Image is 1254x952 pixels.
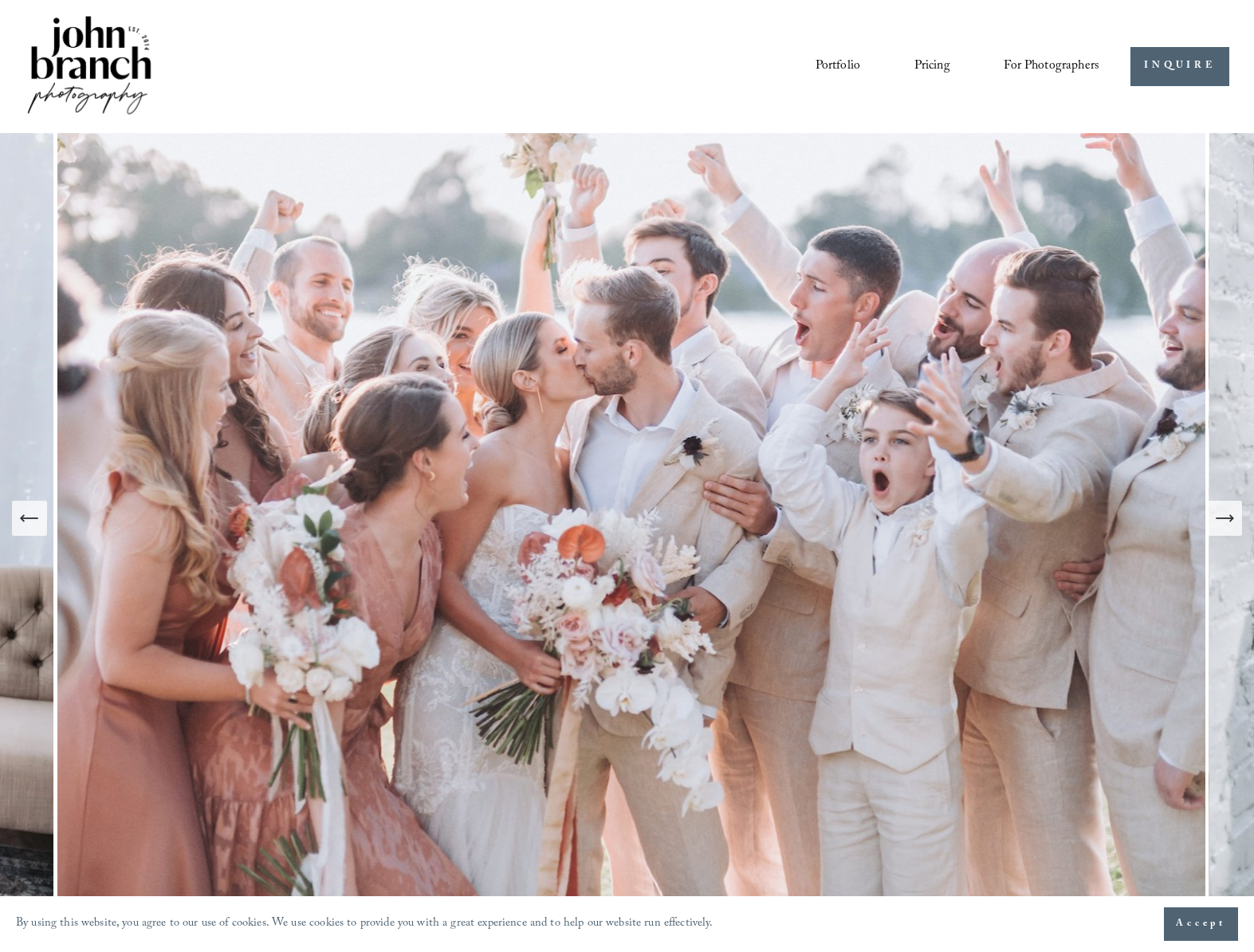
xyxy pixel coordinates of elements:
img: John Branch IV Photography [25,13,154,120]
a: folder dropdown [1004,53,1099,80]
a: INQUIRE [1130,47,1228,86]
button: Previous Slide [12,501,47,536]
button: Accept [1164,907,1238,941]
a: Pricing [914,53,950,80]
span: For Photographers [1004,54,1099,79]
span: Accept [1176,916,1226,932]
img: A wedding party celebrating outdoors, featuring a bride and groom kissing amidst cheering bridesm... [53,133,1209,904]
a: Portfolio [816,53,860,80]
p: By using this website, you agree to our use of cookies. We use cookies to provide you with a grea... [16,913,713,936]
button: Next Slide [1207,501,1242,536]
